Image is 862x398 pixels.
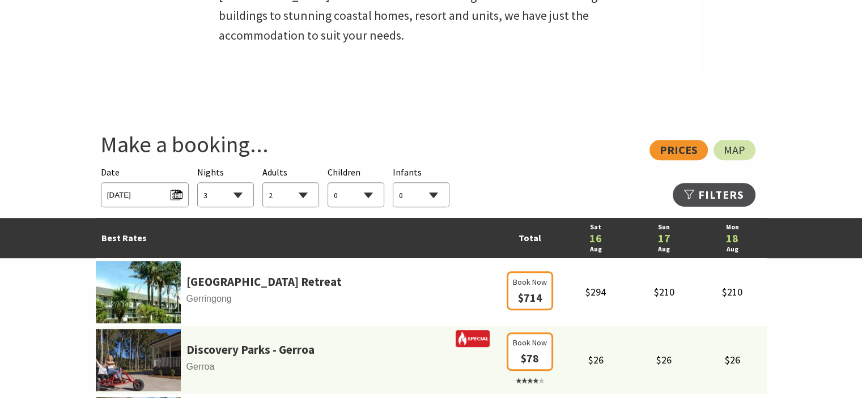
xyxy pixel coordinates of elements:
[704,244,761,255] a: Aug
[656,353,672,366] span: $26
[635,244,693,255] a: Aug
[96,261,181,323] img: parkridgea.jpg
[328,166,360,178] span: Children
[585,285,606,298] span: $294
[197,165,224,180] span: Nights
[96,329,181,391] img: 341233-primary-1e441c39-47ed-43bc-a084-13db65cabecb.jpg
[513,276,547,288] span: Book Now
[186,340,315,360] a: Discovery Parks - Gerroa
[521,351,539,365] span: $78
[498,218,562,258] td: Total
[96,360,498,374] span: Gerroa
[107,186,182,201] span: [DATE]
[654,285,674,298] span: $210
[507,353,553,386] a: Book Now $78
[704,233,761,244] a: 18
[704,222,761,233] a: Mon
[262,166,287,178] span: Adults
[101,165,189,208] div: Please choose your desired arrival date
[186,272,342,292] a: [GEOGRAPHIC_DATA] Retreat
[513,336,547,349] span: Book Now
[588,353,604,366] span: $26
[635,222,693,233] a: Sun
[567,233,625,244] a: 16
[714,140,755,160] a: Map
[393,166,422,178] span: Infants
[567,244,625,255] a: Aug
[722,285,742,298] span: $210
[724,145,745,155] span: Map
[567,222,625,233] a: Sat
[507,293,553,304] a: Book Now $714
[197,165,254,208] div: Choose a number of nights
[725,353,740,366] span: $26
[517,290,542,305] span: $714
[96,218,498,258] td: Best Rates
[101,166,120,178] span: Date
[635,233,693,244] a: 17
[96,292,498,306] span: Gerringong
